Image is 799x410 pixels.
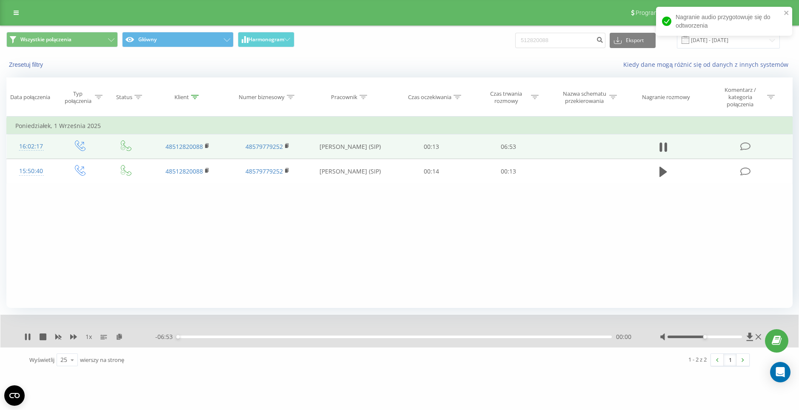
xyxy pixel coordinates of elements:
a: 1 [724,354,736,366]
div: Komentarz / kategoria połączenia [715,86,765,108]
td: 00:13 [393,134,470,159]
td: Poniedziałek, 1 Września 2025 [7,117,793,134]
div: Pracownik [331,94,357,101]
button: Główny [122,32,234,47]
div: Accessibility label [177,335,180,339]
span: wierszy na stronę [80,356,124,364]
div: Accessibility label [703,335,706,339]
button: Wszystkie połączenia [6,32,118,47]
button: Open CMP widget [4,385,25,406]
button: Eksport [610,33,656,48]
span: - 06:53 [155,333,177,341]
div: 15:50:40 [15,163,47,179]
span: Harmonogram [248,37,284,43]
div: 16:02:17 [15,138,47,155]
span: Wyświetlij [29,356,54,364]
td: 06:53 [470,134,547,159]
button: close [784,9,790,17]
div: 25 [60,356,67,364]
div: Numer biznesowy [239,94,285,101]
span: Program poleceń [636,9,681,16]
div: Czas trwania rozmowy [483,90,529,105]
div: Status [116,94,132,101]
div: Klient [174,94,189,101]
td: 00:14 [393,159,470,184]
td: 00:13 [470,159,547,184]
div: Typ połączenia [63,90,93,105]
a: 48512820088 [166,142,203,151]
button: Zresetuj filtry [6,61,47,68]
input: Wyszukiwanie według numeru [515,33,605,48]
span: 1 x [86,333,92,341]
div: 1 - 2 z 2 [688,355,707,364]
td: [PERSON_NAME] (SIP) [307,159,393,184]
a: 48579779252 [245,167,283,175]
div: Nagranie audio przygotowuje się do odtworzenia [656,7,792,36]
a: Kiedy dane mogą różnić się od danych z innych systemów [623,60,793,68]
a: 48579779252 [245,142,283,151]
button: Harmonogram [238,32,294,47]
div: Nagranie rozmowy [642,94,690,101]
td: [PERSON_NAME] (SIP) [307,134,393,159]
span: 00:00 [616,333,631,341]
div: Open Intercom Messenger [770,362,790,382]
div: Czas oczekiwania [408,94,451,101]
div: Data połączenia [10,94,50,101]
div: Nazwa schematu przekierowania [562,90,607,105]
span: Wszystkie połączenia [20,36,71,43]
a: 48512820088 [166,167,203,175]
